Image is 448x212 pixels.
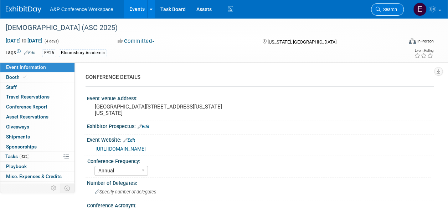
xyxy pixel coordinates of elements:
[87,135,434,144] div: Event Website:
[6,114,48,120] span: Asset Reservations
[0,72,74,82] a: Booth
[0,162,74,171] a: Playbook
[0,142,74,152] a: Sponsorships
[371,37,434,48] div: Event Format
[371,3,404,16] a: Search
[414,49,433,52] div: Event Rating
[5,37,43,44] span: [DATE] [DATE]
[6,144,37,150] span: Sponsorships
[6,84,17,90] span: Staff
[48,183,60,193] td: Personalize Event Tab Strip
[6,173,62,179] span: Misc. Expenses & Credits
[59,49,107,57] div: Bloomsbury Academic
[0,122,74,132] a: Giveaways
[6,134,30,140] span: Shipments
[5,49,36,57] td: Tags
[5,153,29,159] span: Tasks
[0,172,74,181] a: Misc. Expenses & Credits
[0,112,74,122] a: Asset Reservations
[413,2,427,16] img: Erika Rollins
[95,104,223,116] pre: [GEOGRAPHIC_DATA][STREET_ADDRESS][US_STATE][US_STATE]
[6,163,27,169] span: Playbook
[87,200,434,209] div: Conference Acronym:
[6,124,29,130] span: Giveaways
[87,93,434,102] div: Event Venue Address:
[6,104,47,110] span: Conference Report
[409,38,416,44] img: Format-Inperson.png
[95,189,156,195] span: Specify number of delegates
[87,121,434,130] div: Exhibitor Prospectus:
[417,39,434,44] div: In-Person
[6,6,41,13] img: ExhibitDay
[381,7,397,12] span: Search
[0,132,74,142] a: Shipments
[0,82,74,92] a: Staff
[44,39,59,44] span: (4 days)
[23,75,26,79] i: Booth reservation complete
[87,178,434,187] div: Number of Delegates:
[123,138,135,143] a: Edit
[0,92,74,102] a: Travel Reservations
[50,6,113,12] span: A&P Conference Workspace
[60,183,75,193] td: Toggle Event Tabs
[138,124,149,129] a: Edit
[0,62,74,72] a: Event Information
[0,182,74,191] a: Budget
[6,94,50,100] span: Travel Reservations
[96,146,146,152] a: [URL][DOMAIN_NAME]
[0,102,74,112] a: Conference Report
[0,152,74,161] a: Tasks42%
[115,37,158,45] button: Committed
[6,183,22,189] span: Budget
[268,39,336,45] span: [US_STATE], [GEOGRAPHIC_DATA]
[24,50,36,55] a: Edit
[20,154,29,159] span: 42%
[3,21,397,34] div: [DEMOGRAPHIC_DATA] (ASC 2025)
[42,49,56,57] div: FY26
[87,156,431,165] div: Conference Frequency:
[6,74,28,80] span: Booth
[6,64,46,70] span: Event Information
[86,74,428,81] div: CONFERENCE DETAILS
[21,38,27,44] span: to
